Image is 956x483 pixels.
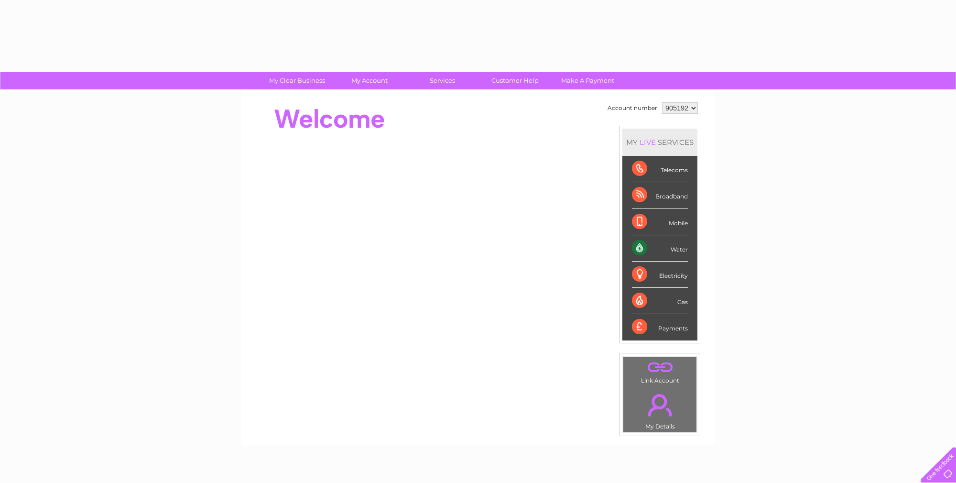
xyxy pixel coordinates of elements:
[605,100,660,116] td: Account number
[632,262,688,288] div: Electricity
[403,72,482,89] a: Services
[632,288,688,314] div: Gas
[632,235,688,262] div: Water
[476,72,554,89] a: Customer Help
[632,156,688,182] div: Telecoms
[632,314,688,340] div: Payments
[258,72,337,89] a: My Clear Business
[626,359,694,376] a: .
[623,386,697,433] td: My Details
[330,72,409,89] a: My Account
[632,182,688,209] div: Broadband
[632,209,688,235] div: Mobile
[623,356,697,386] td: Link Account
[626,388,694,422] a: .
[548,72,627,89] a: Make A Payment
[622,129,697,156] div: MY SERVICES
[638,138,658,147] div: LIVE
